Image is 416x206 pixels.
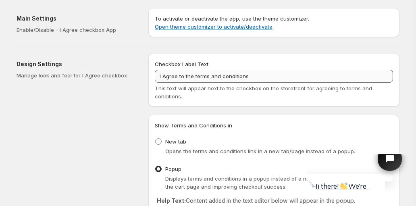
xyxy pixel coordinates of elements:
span: Show Terms and Conditions in [155,122,232,129]
p: Content added in the text editor below will appear in the popup. [157,197,391,205]
iframe: Tidio Chat [306,154,412,192]
a: Open theme customizer to activate/deactivate [155,23,272,30]
span: New tab [165,138,186,145]
h2: Main Settings [17,15,135,23]
span: This text will appear next to the checkbox on the storefront for agreeing to terms and conditions. [155,85,372,100]
span: Chat with us [11,1,60,9]
h2: Design Settings [17,60,135,68]
p: To activate or deactivate the app, use the theme customizer. [155,15,393,31]
strong: Help Text: [157,197,186,204]
p: Enable/Disable - I Agree checkbox App [17,26,135,34]
img: 👋 [51,2,59,10]
span: Opens the terms and conditions link in a new tab/page instead of a popup. [165,148,355,154]
span: Popup [165,166,181,172]
span: Checkbox Label Text [155,61,208,67]
span: Displays terms and conditions in a popup instead of a new page, keeping customers on the cart pag... [165,175,388,190]
p: Manage look and feel for I Agree checkbox [17,71,135,79]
